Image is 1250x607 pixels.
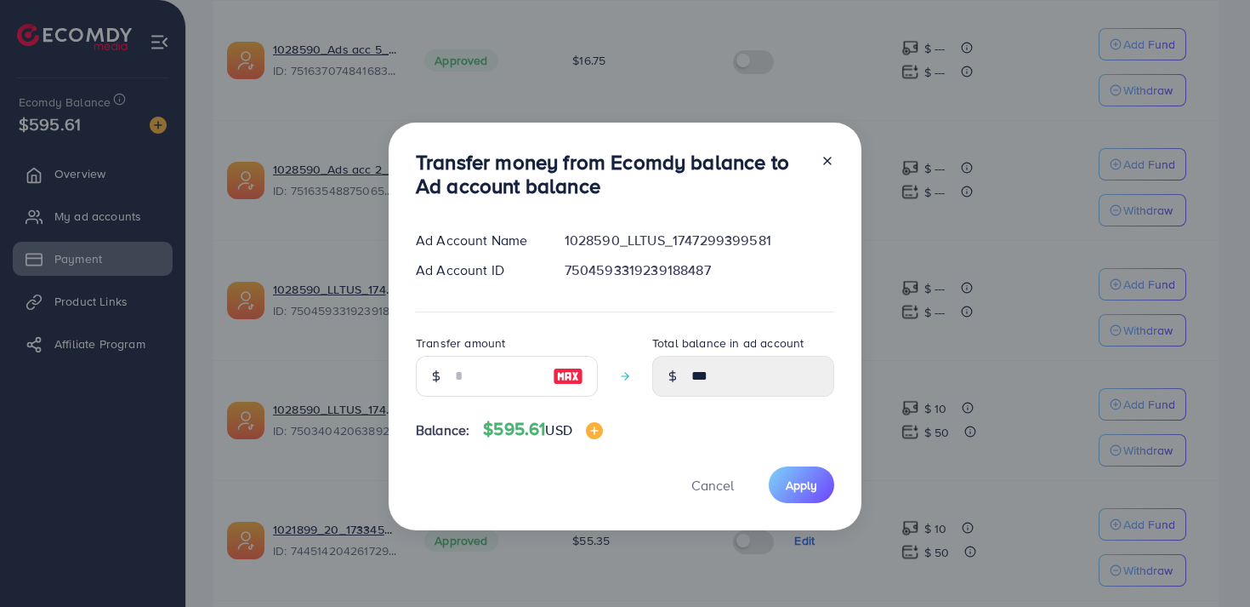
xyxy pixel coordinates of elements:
span: Cancel [691,476,734,495]
h4: $595.61 [483,419,603,440]
button: Cancel [670,467,755,503]
img: image [586,422,603,439]
img: image [553,366,583,387]
div: 7504593319239188487 [551,261,848,280]
div: Ad Account Name [402,231,551,250]
label: Total balance in ad account [652,335,804,352]
div: Ad Account ID [402,261,551,280]
div: 1028590_LLTUS_1747299399581 [551,231,848,250]
button: Apply [769,467,834,503]
span: Apply [786,477,817,494]
span: Balance: [416,421,469,440]
iframe: Chat [1178,530,1237,594]
span: USD [545,421,571,439]
h3: Transfer money from Ecomdy balance to Ad account balance [416,150,807,199]
label: Transfer amount [416,335,505,352]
